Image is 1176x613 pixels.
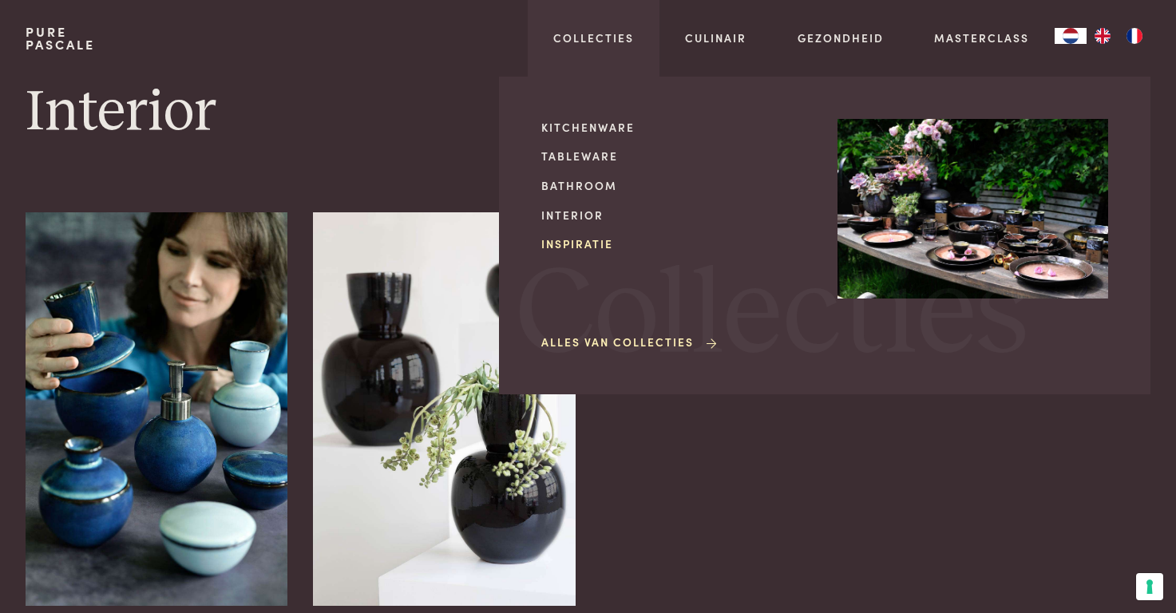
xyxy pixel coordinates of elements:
[26,77,1150,148] h1: Interior
[541,177,812,194] a: Bathroom
[1055,28,1087,44] a: NL
[837,119,1108,299] img: Collecties
[541,334,719,350] a: Alles van Collecties
[1136,573,1163,600] button: Uw voorkeuren voor toestemming voor trackingtechnologieën
[1119,28,1150,44] a: FR
[798,30,884,46] a: Gezondheid
[1055,28,1150,44] aside: Language selected: Nederlands
[685,30,746,46] a: Culinair
[553,30,634,46] a: Collecties
[26,26,95,51] a: PurePascale
[26,212,287,606] img: Pure Blue Interior
[313,212,575,606] img: Pure Vases
[1087,28,1119,44] a: EN
[541,235,812,252] a: Inspiratie
[934,30,1029,46] a: Masterclass
[1087,28,1150,44] ul: Language list
[541,119,812,136] a: Kitchenware
[541,148,812,164] a: Tableware
[516,255,1028,377] span: Collecties
[541,207,812,223] a: Interior
[1055,28,1087,44] div: Language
